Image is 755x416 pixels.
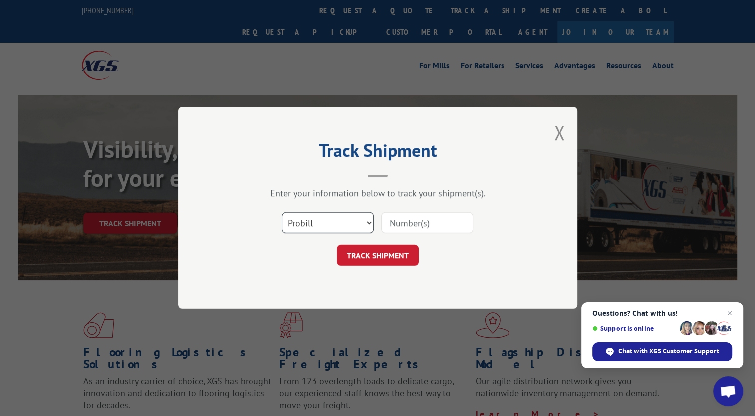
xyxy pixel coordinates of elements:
[618,347,719,356] span: Chat with XGS Customer Support
[554,119,565,146] button: Close modal
[228,188,527,199] div: Enter your information below to track your shipment(s).
[228,143,527,162] h2: Track Shipment
[724,307,736,319] span: Close chat
[592,342,732,361] div: Chat with XGS Customer Support
[592,309,732,317] span: Questions? Chat with us!
[713,376,743,406] div: Open chat
[381,213,473,234] input: Number(s)
[592,325,676,332] span: Support is online
[337,245,419,266] button: TRACK SHIPMENT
